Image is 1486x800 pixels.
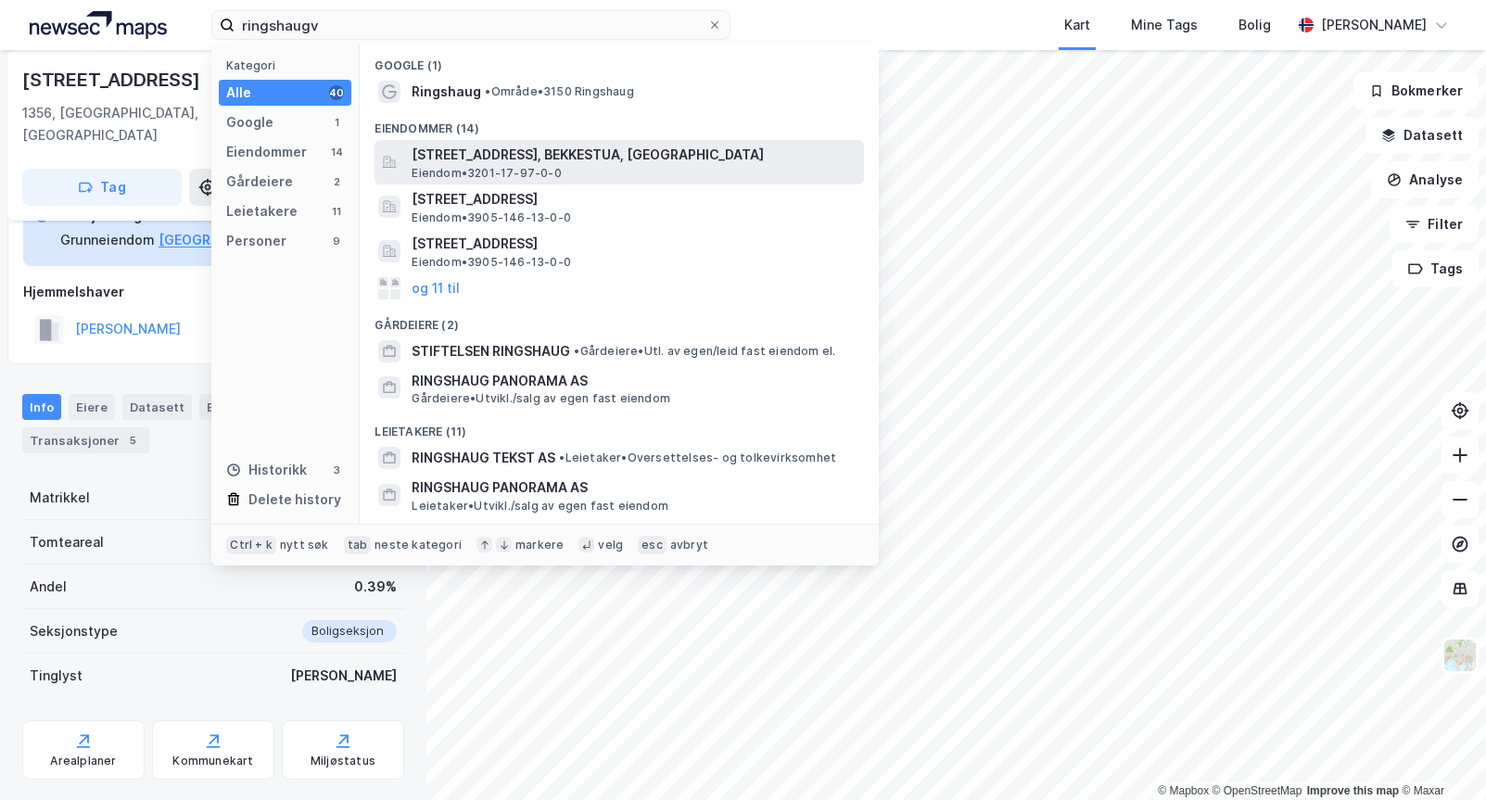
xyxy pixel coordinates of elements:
span: Gårdeiere • Utl. av egen/leid fast eiendom el. [574,344,835,359]
span: RINGSHAUG PANORAMA AS [412,370,857,392]
div: Tomteareal [30,531,104,553]
div: neste kategori [375,538,462,552]
span: • [485,84,490,98]
div: Google [226,111,273,133]
span: Eiendom • 3905-146-13-0-0 [412,255,571,270]
div: Bolig [1238,14,1271,36]
span: Gårdeiere • Utvikl./salg av egen fast eiendom [412,391,670,406]
div: Eiere [69,394,115,420]
div: velg [598,538,623,552]
div: Bygg [199,394,268,420]
span: [STREET_ADDRESS] [412,188,857,210]
div: Transaksjoner [22,427,149,453]
div: Delete history [248,489,341,511]
div: 40 [329,85,344,100]
div: 2 [329,174,344,189]
div: Ctrl + k [226,536,276,554]
button: Datasett [1365,117,1479,154]
div: Personer [226,230,286,252]
a: Mapbox [1158,784,1209,797]
div: Mine Tags [1131,14,1198,36]
button: [GEOGRAPHIC_DATA], 17/97 [159,229,339,251]
span: STIFTELSEN RINGSHAUG [412,340,570,362]
div: esc [638,536,667,554]
span: • [559,451,565,464]
div: tab [344,536,372,554]
img: logo.a4113a55bc3d86da70a041830d287a7e.svg [30,11,167,39]
span: • [574,344,579,358]
div: 0.39% [354,576,397,598]
div: Kontrollprogram for chat [1393,711,1486,800]
button: Tags [1392,250,1479,287]
a: OpenStreetMap [1213,784,1302,797]
span: Eiendom • 3201-17-97-0-0 [412,166,561,181]
div: Kommunekart [172,754,253,768]
div: 11 [329,204,344,219]
span: Ringshaug [412,81,481,103]
div: nytt søk [280,538,329,552]
div: Kart [1064,14,1090,36]
div: 3 [329,463,344,477]
div: Kategori [226,58,351,72]
img: Z [1442,638,1478,673]
button: Filter [1390,206,1479,243]
div: Datasett [122,394,192,420]
div: Eiendommer (14) [360,107,879,140]
span: RINGSHAUG OPPUSSING [PERSON_NAME] AS [412,521,857,543]
div: avbryt [670,538,708,552]
div: Matrikkel [30,487,90,509]
div: Gårdeiere (2) [360,303,879,337]
div: 5 [123,431,142,450]
div: 1 [329,115,344,130]
button: Tag [22,169,182,206]
iframe: Chat Widget [1393,711,1486,800]
div: [STREET_ADDRESS] [22,65,204,95]
div: Arealplaner [50,754,116,768]
div: Seksjonstype [30,620,118,642]
a: Improve this map [1307,784,1399,797]
div: Google (1) [360,44,879,77]
div: markere [515,538,564,552]
div: 14 [329,145,344,159]
div: [PERSON_NAME] [290,665,397,687]
div: 9 [329,234,344,248]
div: Info [22,394,61,420]
div: Hjemmelshaver [23,281,403,303]
span: Eiendom • 3905-146-13-0-0 [412,210,571,225]
button: Bokmerker [1353,72,1479,109]
div: Eiendommer [226,141,307,163]
div: Leietakere [226,200,298,222]
div: [PERSON_NAME] [1321,14,1427,36]
button: og 11 til [412,277,460,299]
div: Historikk [226,459,307,481]
div: 1356, [GEOGRAPHIC_DATA], [GEOGRAPHIC_DATA] [22,102,246,146]
input: Søk på adresse, matrikkel, gårdeiere, leietakere eller personer [235,11,707,39]
span: Leietaker • Utvikl./salg av egen fast eiendom [412,499,668,514]
div: Andel [30,576,67,598]
div: Tinglyst [30,665,83,687]
div: Grunneiendom [60,229,155,251]
span: Leietaker • Oversettelses- og tolkevirksomhet [559,451,836,465]
div: Leietakere (11) [360,410,879,443]
span: RINGSHAUG PANORAMA AS [412,476,857,499]
button: Analyse [1371,161,1479,198]
div: Miljøstatus [311,754,375,768]
div: Alle [226,82,251,104]
span: [STREET_ADDRESS] [412,233,857,255]
div: Gårdeiere [226,171,293,193]
span: [STREET_ADDRESS], BEKKESTUA, [GEOGRAPHIC_DATA] [412,144,857,166]
span: Område • 3150 Ringshaug [485,84,633,99]
span: RINGSHAUG TEKST AS [412,447,555,469]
